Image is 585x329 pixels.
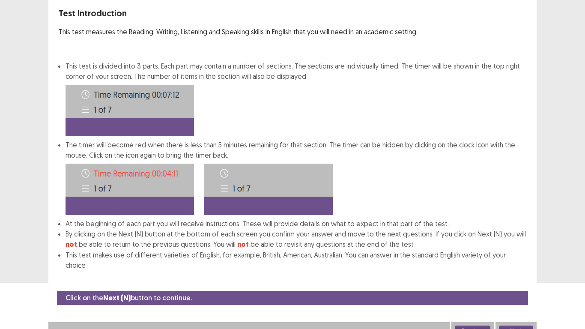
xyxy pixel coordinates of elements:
[59,27,526,37] p: This test measures the Reading, Writing, Listening and Speaking skills in English that you will n...
[66,293,192,303] p: Click on the button to continue.
[66,85,194,136] img: Time-image
[66,250,526,270] li: This test makes use of different varieties of English, for example, British, American, Australian...
[66,229,526,250] li: By clicking on the Next (N) button at the bottom of each screen you confirm your answer and move ...
[66,240,77,249] strong: not
[66,140,526,218] li: The timer will become red when there is less than 5 minutes remaining for that section. The timer...
[103,293,131,302] strong: Next (N)
[237,240,249,249] strong: not
[66,61,526,136] li: This test is divided into 3 parts. Each part may contain a number of sections. The sections are i...
[66,164,194,215] img: Time-image
[204,164,333,215] img: Time-image
[59,7,526,20] p: Test Introduction
[66,218,526,229] li: At the beginning of each part you will receive instructions. These will provide details on what t...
